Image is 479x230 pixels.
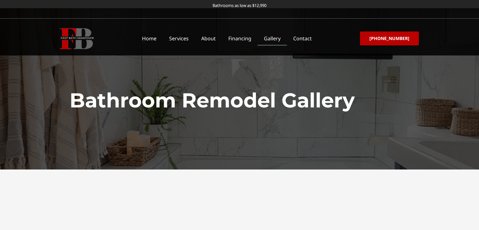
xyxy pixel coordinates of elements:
h1: Bathroom Remodel Gallery [70,86,410,115]
a: Home [136,31,163,46]
span: [PHONE_NUMBER] [369,36,409,41]
a: [PHONE_NUMBER] [360,32,419,45]
a: Gallery [258,31,287,46]
a: Contact [287,31,318,46]
a: About [195,31,222,46]
img: Fast Bath Makeover icon [60,28,94,49]
a: Services [163,31,195,46]
a: Financing [222,31,258,46]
